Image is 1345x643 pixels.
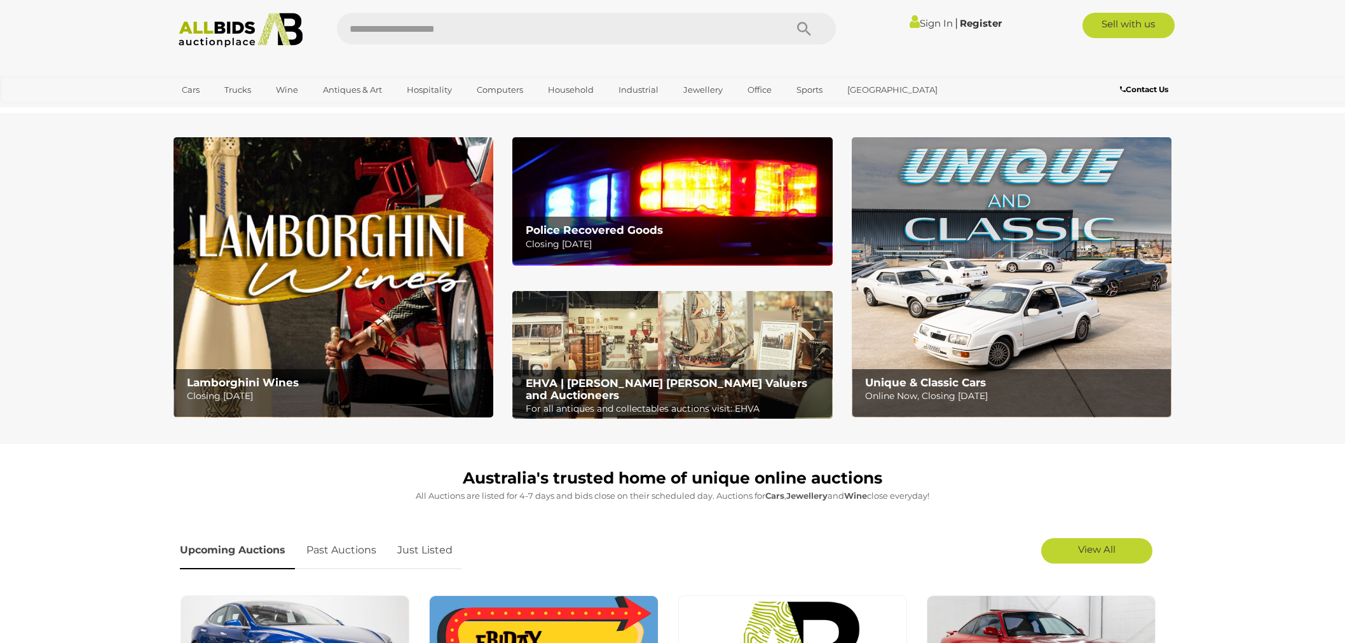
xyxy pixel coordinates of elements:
[786,491,828,501] strong: Jewellery
[187,376,299,389] b: Lamborghini Wines
[174,137,493,417] img: Lamborghini Wines
[268,79,306,100] a: Wine
[180,532,295,569] a: Upcoming Auctions
[955,16,958,30] span: |
[865,388,1164,404] p: Online Now, Closing [DATE]
[1041,538,1152,564] a: View All
[216,79,259,100] a: Trucks
[172,13,310,48] img: Allbids.com.au
[788,79,831,100] a: Sports
[180,489,1165,503] p: All Auctions are listed for 4-7 days and bids close on their scheduled day. Auctions for , and cl...
[1078,543,1116,555] span: View All
[540,79,602,100] a: Household
[852,137,1171,417] a: Unique & Classic Cars Unique & Classic Cars Online Now, Closing [DATE]
[512,291,832,419] img: EHVA | Evans Hastings Valuers and Auctioneers
[610,79,667,100] a: Industrial
[765,491,784,501] strong: Cars
[512,291,832,419] a: EHVA | Evans Hastings Valuers and Auctioneers EHVA | [PERSON_NAME] [PERSON_NAME] Valuers and Auct...
[865,376,986,389] b: Unique & Classic Cars
[839,79,946,100] a: [GEOGRAPHIC_DATA]
[675,79,731,100] a: Jewellery
[1082,13,1175,38] a: Sell with us
[388,532,462,569] a: Just Listed
[844,491,867,501] strong: Wine
[1120,85,1168,94] b: Contact Us
[187,388,486,404] p: Closing [DATE]
[315,79,390,100] a: Antiques & Art
[1120,83,1171,97] a: Contact Us
[468,79,531,100] a: Computers
[739,79,780,100] a: Office
[772,13,836,44] button: Search
[512,137,832,265] img: Police Recovered Goods
[526,401,825,417] p: For all antiques and collectables auctions visit: EHVA
[297,532,386,569] a: Past Auctions
[174,137,493,417] a: Lamborghini Wines Lamborghini Wines Closing [DATE]
[852,137,1171,417] img: Unique & Classic Cars
[512,137,832,265] a: Police Recovered Goods Police Recovered Goods Closing [DATE]
[910,17,953,29] a: Sign In
[960,17,1002,29] a: Register
[180,470,1165,487] h1: Australia's trusted home of unique online auctions
[526,224,663,236] b: Police Recovered Goods
[174,79,208,100] a: Cars
[399,79,460,100] a: Hospitality
[526,236,825,252] p: Closing [DATE]
[526,377,807,402] b: EHVA | [PERSON_NAME] [PERSON_NAME] Valuers and Auctioneers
